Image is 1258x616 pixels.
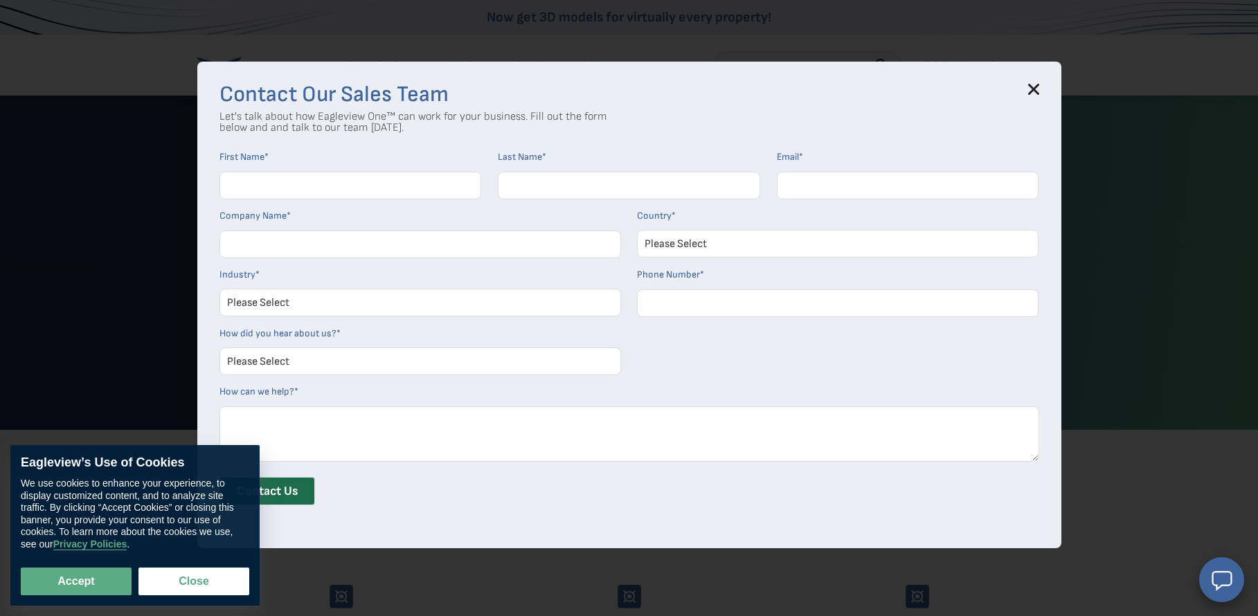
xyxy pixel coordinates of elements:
[219,269,255,280] span: Industry
[21,478,249,550] div: We use cookies to enhance your experience, to display customized content, and to analyze site tra...
[219,477,315,506] input: Contact Us
[219,151,264,163] span: First Name
[53,538,127,550] a: Privacy Policies
[219,84,1039,106] h3: Contact Our Sales Team
[21,568,132,595] button: Accept
[219,210,287,221] span: Company Name
[498,151,542,163] span: Last Name
[1199,557,1244,602] button: Open chat window
[219,327,336,339] span: How did you hear about us?
[21,455,249,471] div: Eagleview’s Use of Cookies
[219,386,294,397] span: How can we help?
[637,210,672,221] span: Country
[637,269,700,280] span: Phone Number
[777,151,799,163] span: Email
[138,568,249,595] button: Close
[219,111,607,134] p: Let's talk about how Eagleview One™ can work for your business. Fill out the form below and and t...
